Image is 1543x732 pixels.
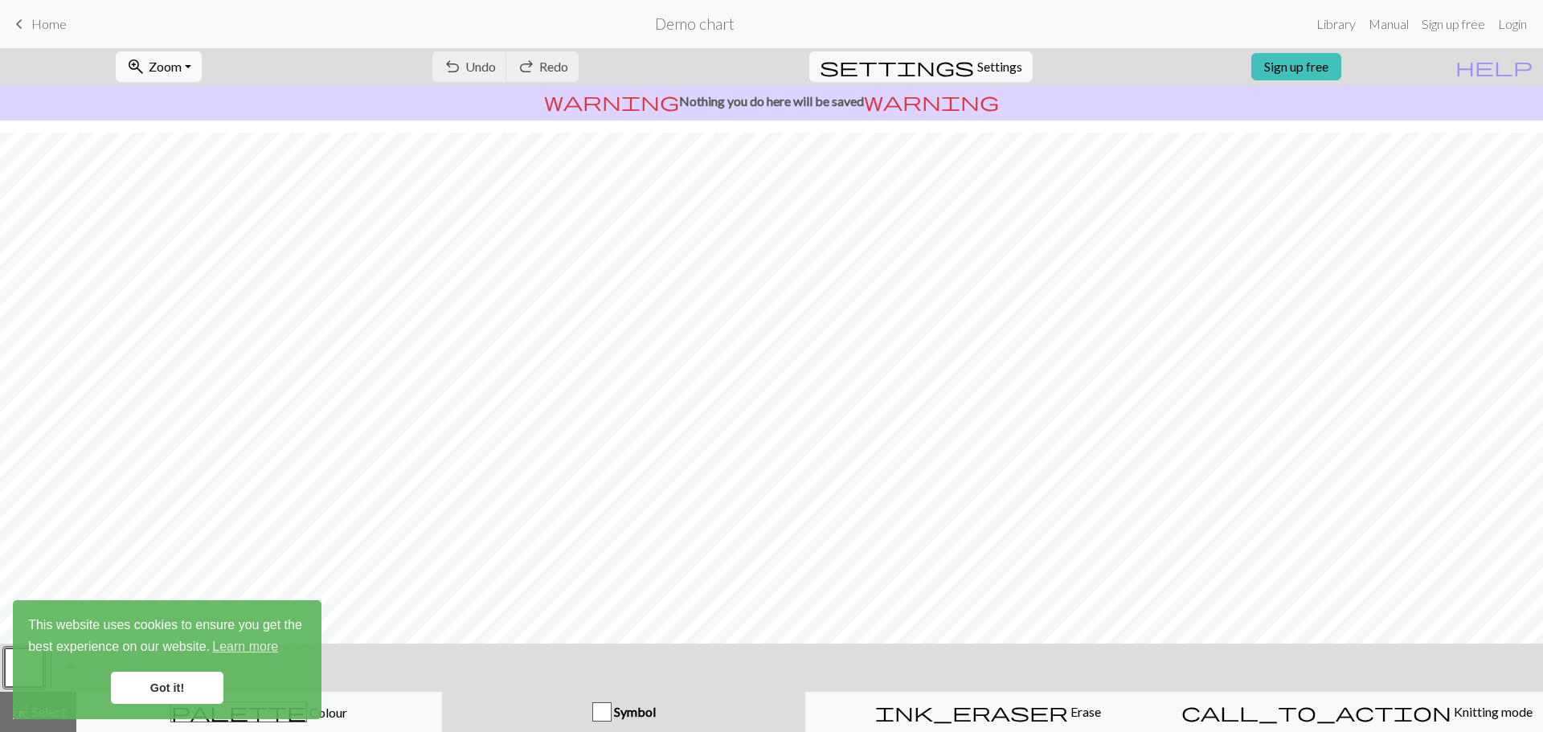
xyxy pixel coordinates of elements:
[149,59,182,74] span: Zoom
[1181,701,1451,723] span: call_to_action
[10,701,30,723] span: highlight_alt
[864,90,999,112] span: warning
[111,672,223,704] a: dismiss cookie message
[1415,8,1492,40] a: Sign up free
[6,92,1537,111] p: Nothing you do here will be saved
[1251,53,1341,80] a: Sign up free
[10,13,29,35] span: keyboard_arrow_left
[612,704,656,719] span: Symbol
[13,600,321,719] div: cookieconsent
[31,16,67,31] span: Home
[1171,692,1543,732] button: Knitting mode
[210,635,280,659] a: learn more about cookies
[1068,704,1101,719] span: Erase
[875,701,1068,723] span: ink_eraser
[977,57,1022,76] span: Settings
[1492,8,1533,40] a: Login
[1310,8,1362,40] a: Library
[442,692,806,732] button: Symbol
[10,10,67,38] a: Home
[116,51,202,82] button: Zoom
[126,55,145,78] span: zoom_in
[28,615,306,659] span: This website uses cookies to ensure you get the best experience on our website.
[1451,704,1533,719] span: Knitting mode
[820,57,974,76] i: Settings
[544,90,679,112] span: warning
[1362,8,1415,40] a: Manual
[307,705,347,720] span: Colour
[655,14,735,33] h2: Demo chart
[805,692,1171,732] button: Erase
[1455,55,1533,78] span: help
[809,51,1033,82] button: SettingsSettings
[820,55,974,78] span: settings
